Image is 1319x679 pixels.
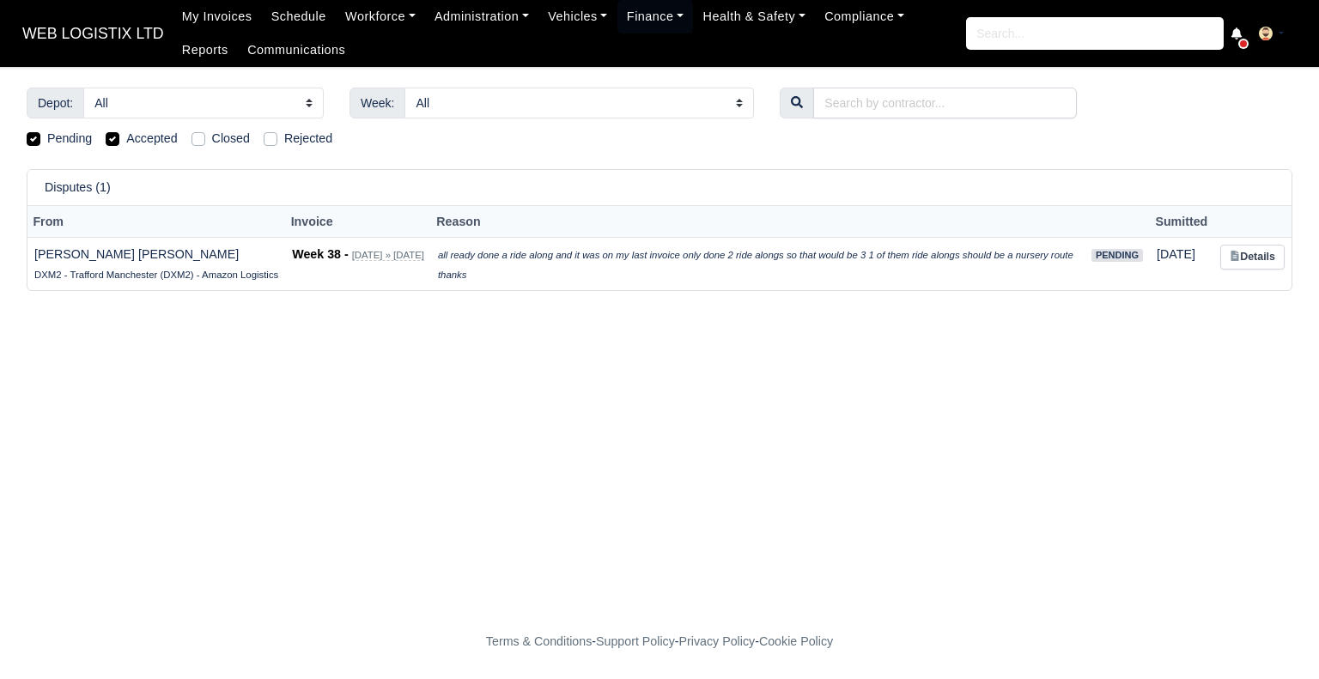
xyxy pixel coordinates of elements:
[1233,597,1319,679] iframe: Chat Widget
[596,634,675,648] a: Support Policy
[14,16,173,51] span: WEB LOGISTIX LTD
[813,88,1077,118] input: Search by contractor...
[126,129,177,149] label: Accepted
[679,634,756,648] a: Privacy Policy
[1157,247,1195,261] span: 5 hours ago
[212,129,250,149] label: Closed
[1150,206,1213,238] th: Sumitted
[173,33,238,67] a: Reports
[486,634,592,648] a: Terms & Conditions
[34,270,278,280] small: DXM2 - Trafford Manchester (DXM2) - Amazon Logistics
[238,33,356,67] a: Communications
[350,88,405,118] span: Week:
[438,250,1073,280] i: all ready done a ride along and it was on my last invoice only done 2 ride alongs so that would b...
[431,206,1085,238] th: Reason
[292,247,348,261] strong: Week 38 -
[1091,249,1143,262] span: pending
[759,634,833,648] a: Cookie Policy
[170,632,1149,652] div: - - -
[352,250,424,261] small: [DATE] » [DATE]
[292,247,424,261] a: Week 38 - [DATE] » [DATE]
[284,129,332,149] label: Rejected
[47,129,92,149] label: Pending
[1220,245,1285,270] a: Details
[14,17,173,51] a: WEB LOGISTIX LTD
[27,237,285,290] td: [PERSON_NAME] [PERSON_NAME]
[966,17,1224,50] input: Search...
[27,88,84,118] span: Depot:
[285,206,431,238] th: Invoice
[27,206,285,238] th: From
[45,180,111,195] h6: Disputes (1)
